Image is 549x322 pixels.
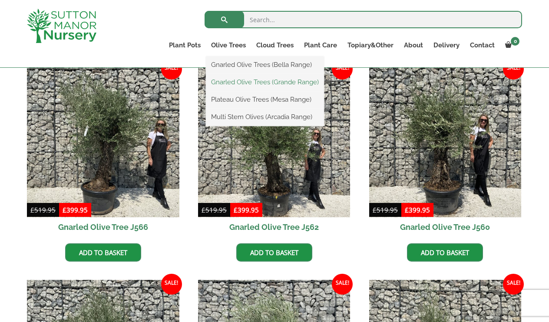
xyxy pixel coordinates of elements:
[161,274,182,295] span: Sale!
[27,217,179,237] h2: Gnarled Olive Tree J566
[202,206,205,214] span: £
[206,39,251,51] a: Olive Trees
[164,39,206,51] a: Plant Pots
[369,65,522,237] a: Sale! Gnarled Olive Tree J560
[332,274,353,295] span: Sale!
[202,206,227,214] bdi: 519.95
[332,59,353,80] span: Sale!
[503,59,524,80] span: Sale!
[405,206,430,214] bdi: 399.95
[500,39,522,51] a: 0
[198,65,351,217] img: Gnarled Olive Tree J562
[63,206,88,214] bdi: 399.95
[198,65,351,237] a: Sale! Gnarled Olive Tree J562
[407,243,483,262] a: Add to basket: “Gnarled Olive Tree J560”
[503,274,524,295] span: Sale!
[65,243,141,262] a: Add to basket: “Gnarled Olive Tree J566”
[465,39,500,51] a: Contact
[30,206,56,214] bdi: 519.95
[27,9,96,43] img: logo
[206,76,324,89] a: Gnarled Olive Trees (Grande Range)
[428,39,465,51] a: Delivery
[373,206,398,214] bdi: 519.95
[206,58,324,71] a: Gnarled Olive Trees (Bella Range)
[27,65,179,217] img: Gnarled Olive Tree J566
[198,217,351,237] h2: Gnarled Olive Tree J562
[369,65,522,217] img: Gnarled Olive Tree J560
[511,37,519,46] span: 0
[27,65,179,237] a: Sale! Gnarled Olive Tree J566
[369,217,522,237] h2: Gnarled Olive Tree J560
[205,11,522,28] input: Search...
[236,243,312,262] a: Add to basket: “Gnarled Olive Tree J562”
[405,206,409,214] span: £
[206,93,324,106] a: Plateau Olive Trees (Mesa Range)
[161,59,182,80] span: Sale!
[373,206,377,214] span: £
[299,39,342,51] a: Plant Care
[30,206,34,214] span: £
[63,206,66,214] span: £
[251,39,299,51] a: Cloud Trees
[399,39,428,51] a: About
[206,110,324,123] a: Multi Stem Olives (Arcadia Range)
[234,206,259,214] bdi: 399.95
[342,39,399,51] a: Topiary&Other
[234,206,238,214] span: £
